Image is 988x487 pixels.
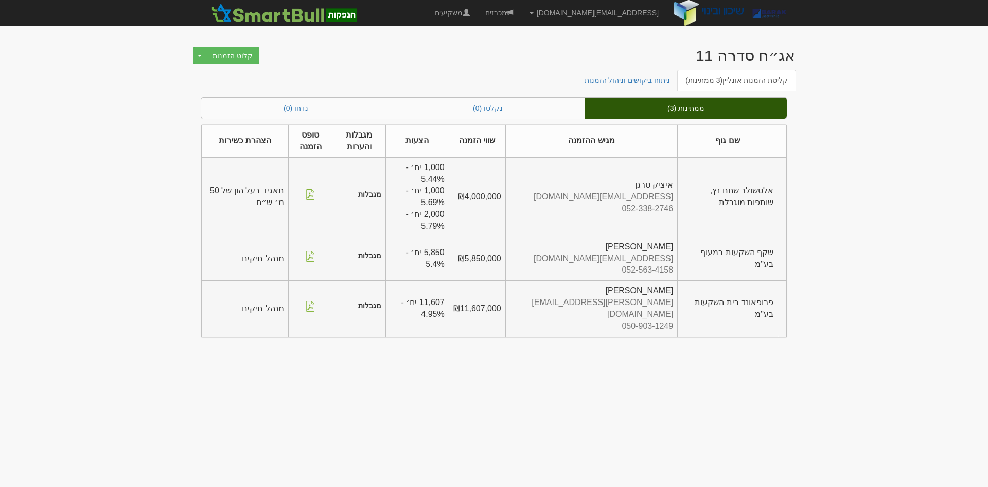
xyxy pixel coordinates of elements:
th: טופס הזמנה [288,125,332,158]
div: [PERSON_NAME][EMAIL_ADDRESS][DOMAIN_NAME] [510,297,673,321]
img: pdf-file-icon.png [305,301,315,312]
span: מנהל תיקים [242,254,284,263]
img: pdf-file-icon.png [305,251,315,262]
a: נקלטו (0) [391,98,585,119]
div: [EMAIL_ADDRESS][DOMAIN_NAME] [510,191,673,203]
span: 1,000 יח׳ - 5.69% [405,186,444,207]
div: [PERSON_NAME] [510,241,673,253]
div: 052-563-4158 [510,264,673,276]
td: ₪4,000,000 [449,157,505,237]
th: שם גוף [678,125,778,158]
div: [PERSON_NAME] [510,285,673,297]
div: 052-338-2746 [510,203,673,215]
td: אלטשולר שחם נץ, שותפות מוגבלת [678,157,778,237]
h5: מגבלות [337,302,381,310]
button: קלוט הזמנות [206,47,259,64]
span: מנהל תיקים [242,304,284,313]
th: מגבלות והערות [332,125,385,158]
img: סמארטבול - מערכת לניהול הנפקות [208,3,360,23]
div: איציק טרגן [510,179,673,191]
span: 5,850 יח׳ - 5.4% [405,248,444,268]
a: נדחו (0) [201,98,391,119]
span: (3 ממתינות) [685,76,722,85]
div: 050-903-1249 [510,321,673,332]
span: 11,607 יח׳ - 4.95% [401,298,445,318]
td: ₪11,607,000 [449,281,505,337]
a: ניתוח ביקושים וניהול הזמנות [576,70,679,91]
a: ממתינות (3) [585,98,787,119]
td: ₪5,850,000 [449,237,505,281]
th: שווי הזמנה [449,125,505,158]
th: מגיש ההזמנה [505,125,677,158]
td: פרופאונד בית השקעות בע"מ [678,281,778,337]
div: [EMAIL_ADDRESS][DOMAIN_NAME] [510,253,673,265]
div: שיכון ובינוי בעמ - אג״ח (סדרה 11) - הנפקה לציבור [696,47,795,64]
span: 1,000 יח׳ - 5.44% [405,163,444,183]
th: הצהרת כשירות [202,125,289,158]
h5: מגבלות [337,252,381,260]
span: 2,000 יח׳ - 5.79% [405,210,444,230]
td: שקף השקעות במעוף בע"מ [678,237,778,281]
h5: מגבלות [337,191,381,198]
img: pdf-file-icon.png [305,189,315,200]
a: קליטת הזמנות אונליין(3 ממתינות) [677,70,796,91]
th: הצעות [385,125,449,158]
span: תאגיד בעל הון של 50 מ׳ ש״ח [210,186,284,207]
